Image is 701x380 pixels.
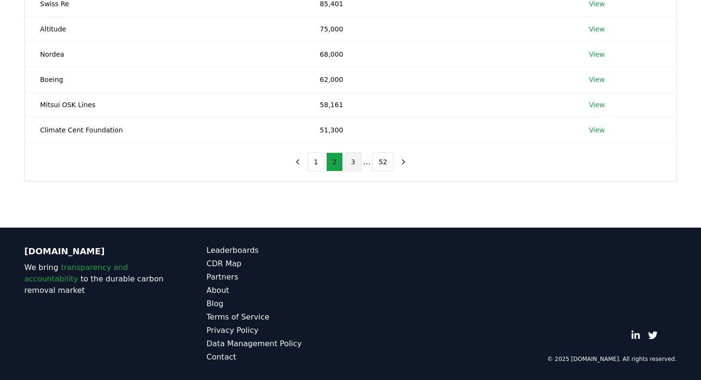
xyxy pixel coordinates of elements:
[24,245,168,258] p: [DOMAIN_NAME]
[206,351,350,363] a: Contact
[395,152,412,171] button: next page
[308,152,324,171] button: 1
[372,152,393,171] button: 52
[589,125,605,135] a: View
[305,92,574,117] td: 58,161
[648,330,658,340] a: Twitter
[345,152,361,171] button: 3
[206,325,350,336] a: Privacy Policy
[206,271,350,283] a: Partners
[24,262,168,296] p: We bring to the durable carbon removal market
[289,152,306,171] button: previous page
[363,156,371,168] li: ...
[305,41,574,67] td: 68,000
[589,50,605,59] a: View
[25,117,305,142] td: Climate Cent Foundation
[206,311,350,323] a: Terms of Service
[25,67,305,92] td: Boeing
[25,41,305,67] td: Nordea
[305,16,574,41] td: 75,000
[206,298,350,310] a: Blog
[25,16,305,41] td: Altitude
[547,355,677,363] p: © 2025 [DOMAIN_NAME]. All rights reserved.
[305,117,574,142] td: 51,300
[589,24,605,34] a: View
[326,152,343,171] button: 2
[589,100,605,110] a: View
[631,330,640,340] a: LinkedIn
[589,75,605,84] a: View
[305,67,574,92] td: 62,000
[206,245,350,256] a: Leaderboards
[206,338,350,350] a: Data Management Policy
[206,258,350,270] a: CDR Map
[25,92,305,117] td: Mitsui OSK Lines
[206,285,350,296] a: About
[24,263,128,283] span: transparency and accountability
